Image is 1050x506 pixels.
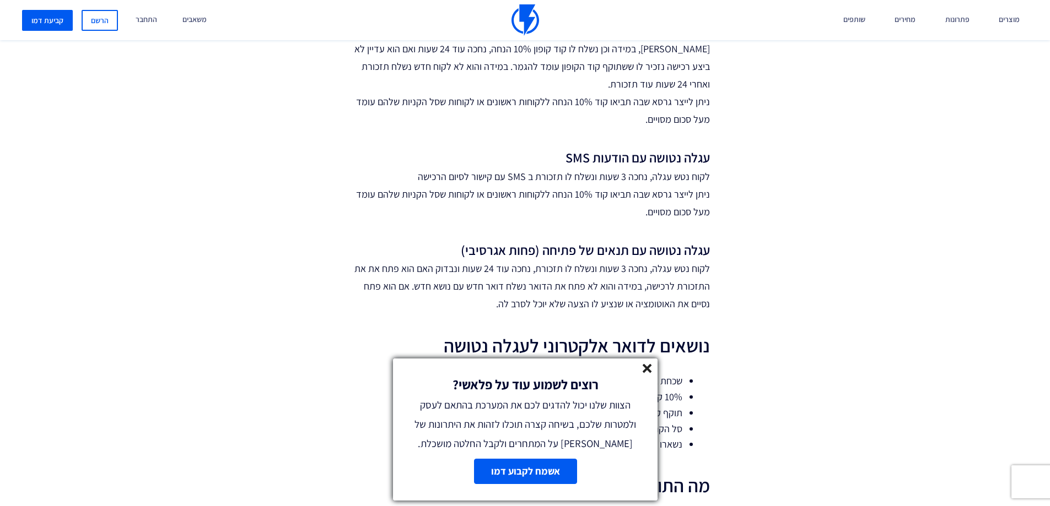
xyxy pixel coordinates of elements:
a: הרשם [82,10,118,31]
li: 10% קופון הנחה רק בשבילך [379,389,682,405]
li: סל הקניות שלך עומד להמחק... [379,421,682,437]
p: לקוח נטש עגלה, נחכה 3 שעות ונשלח לו תזכורת ב SMS עם קישור לסיום הרכישה ניתן לייצר גרסא שבה תביאו ... [352,168,710,221]
li: נשארו פריטים בודדים.. זה הזמן לסיים את הרכישה [379,437,682,453]
h2: מה התוכן שיגרום להם לסיים את הרכישה? [352,475,710,497]
h2: נושאים לדואר אלקטרוני לעגלה נטושה [352,335,710,357]
li: שכחת אצלנו משהו... [379,373,682,389]
p: לקוח נטש עגלה, נחכה 3 שעות ונבדוק האם סל הקניות [PERSON_NAME] עומד מעל 500 [PERSON_NAME], במידה ו... [352,23,710,128]
p: לקוח נטש עגלה, נחכה 3 שעות ונשלח לו תזכורת, נחכה עוד 24 שעות ונבדוק האם הוא פתח את את התזכורת לרכ... [352,260,710,313]
h4: עגלה נטושה עם הודעות SMS [352,150,710,165]
li: תוקף קוד הקופון עומד להגמר... [379,405,682,421]
h4: עגלה נטושה עם תנאים של פתיחה (פחות אגרסיבי) [352,243,710,257]
a: קביעת דמו [22,10,73,31]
